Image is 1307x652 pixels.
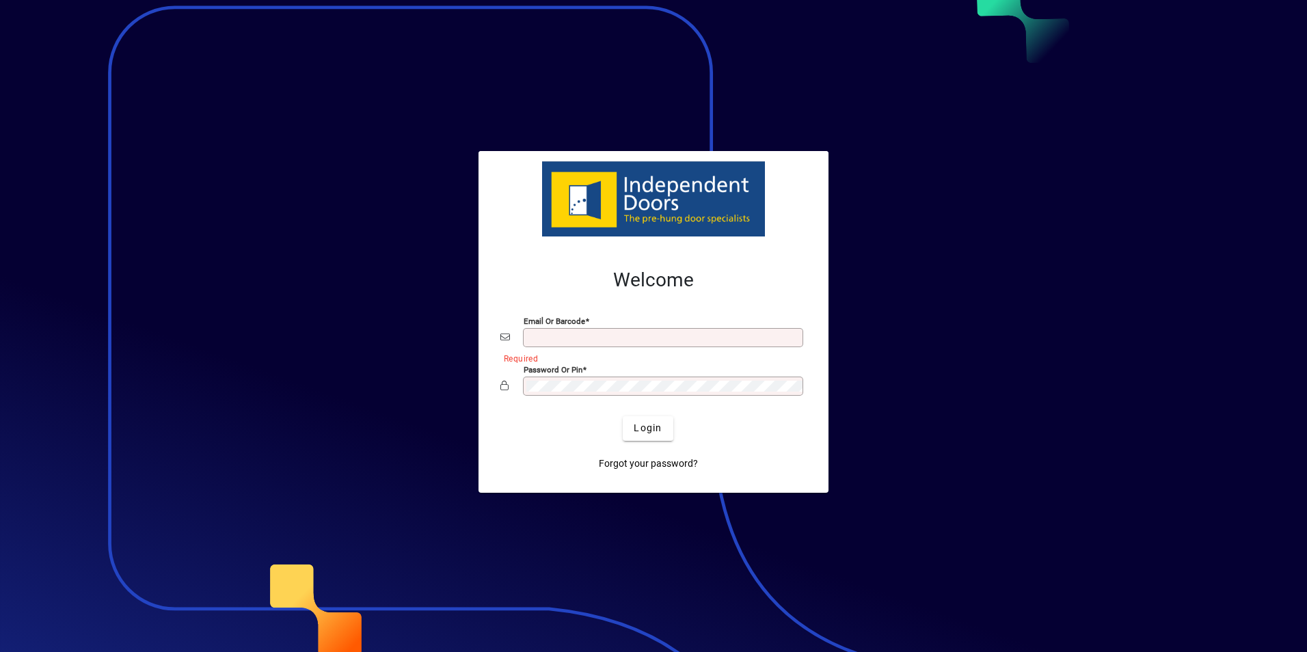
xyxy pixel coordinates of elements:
a: Forgot your password? [593,452,703,476]
mat-label: Password or Pin [524,364,582,374]
span: Forgot your password? [599,457,698,471]
mat-label: Email or Barcode [524,316,585,325]
mat-error: Required [504,351,796,365]
span: Login [634,421,662,435]
h2: Welcome [500,269,807,292]
button: Login [623,416,673,441]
